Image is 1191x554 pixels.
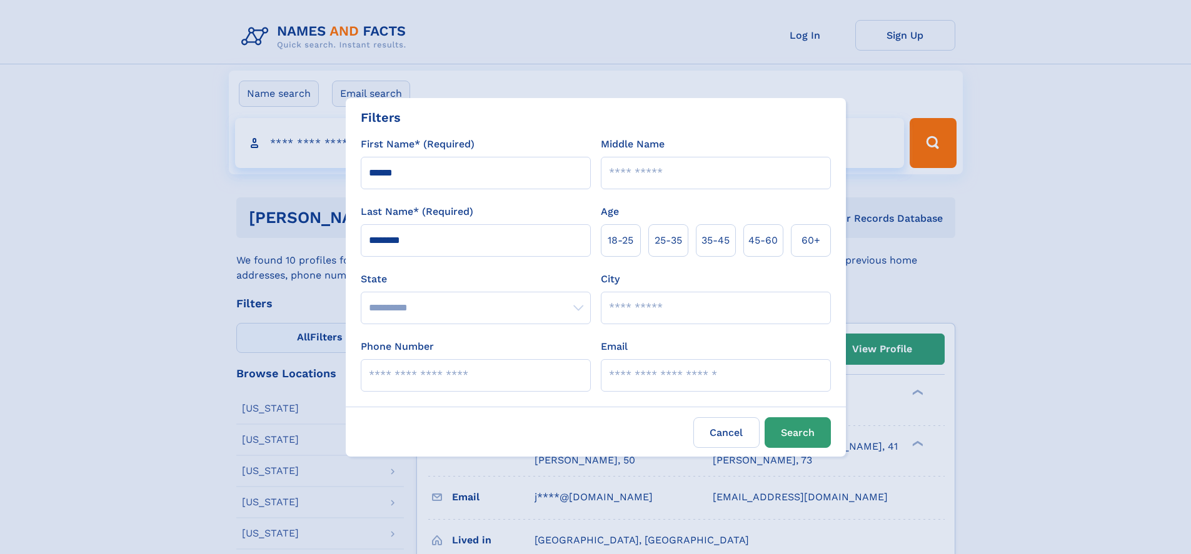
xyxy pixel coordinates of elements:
[701,233,730,248] span: 35‑45
[601,137,665,152] label: Middle Name
[693,417,760,448] label: Cancel
[655,233,682,248] span: 25‑35
[361,339,434,354] label: Phone Number
[748,233,778,248] span: 45‑60
[361,108,401,127] div: Filters
[608,233,633,248] span: 18‑25
[765,417,831,448] button: Search
[601,272,620,287] label: City
[361,204,473,219] label: Last Name* (Required)
[601,339,628,354] label: Email
[802,233,820,248] span: 60+
[361,272,591,287] label: State
[601,204,619,219] label: Age
[361,137,475,152] label: First Name* (Required)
